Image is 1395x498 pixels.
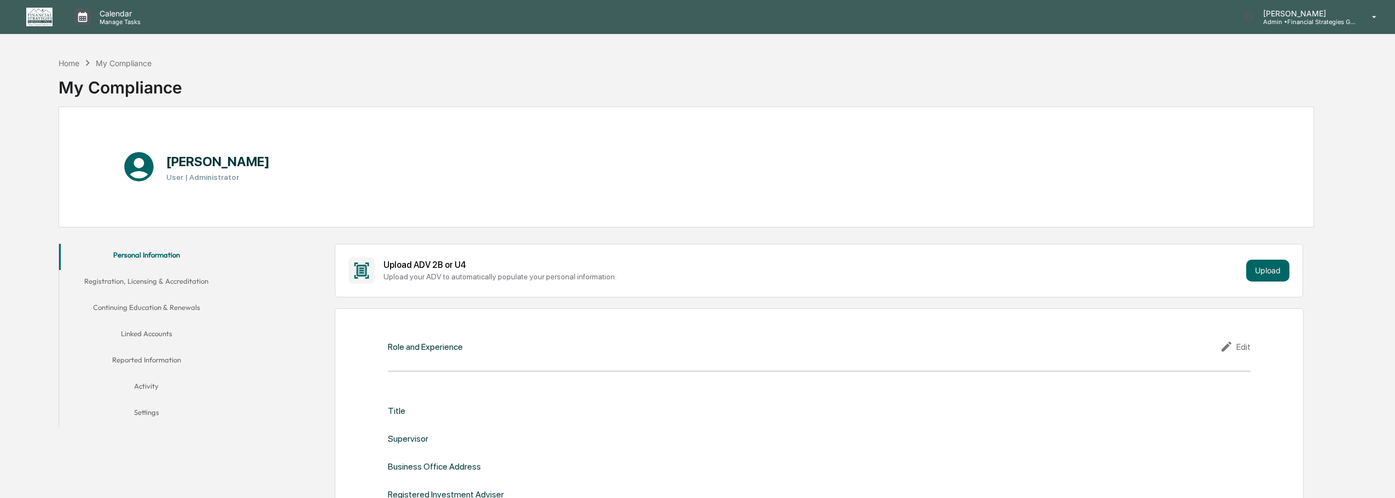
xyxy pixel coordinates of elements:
[96,58,152,68] div: My Compliance
[59,244,234,427] div: secondary tabs example
[59,244,234,270] button: Personal Information
[166,154,270,169] h1: [PERSON_NAME]
[388,461,481,472] div: Business Office Address
[388,406,405,416] div: Title
[166,173,270,181] h3: User | Administrator
[59,349,234,375] button: Reported Information
[59,69,182,97] div: My Compliance
[1254,18,1356,26] p: Admin • Financial Strategies Group (FSG)
[91,9,146,18] p: Calendar
[26,8,53,26] img: logo
[59,270,234,296] button: Registration, Licensing & Accreditation
[59,323,234,349] button: Linked Accounts
[388,433,428,444] div: Supervisor
[383,272,1242,281] div: Upload your ADV to automatically populate your personal information.
[1246,260,1289,282] button: Upload
[59,375,234,401] button: Activity
[383,260,1242,270] div: Upload ADV 2B or U4
[388,342,463,352] div: Role and Experience
[1220,340,1251,353] div: Edit
[59,401,234,427] button: Settings
[1254,9,1356,18] p: [PERSON_NAME]
[59,58,79,68] div: Home
[91,18,146,26] p: Manage Tasks
[59,296,234,323] button: Continuing Education & Renewals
